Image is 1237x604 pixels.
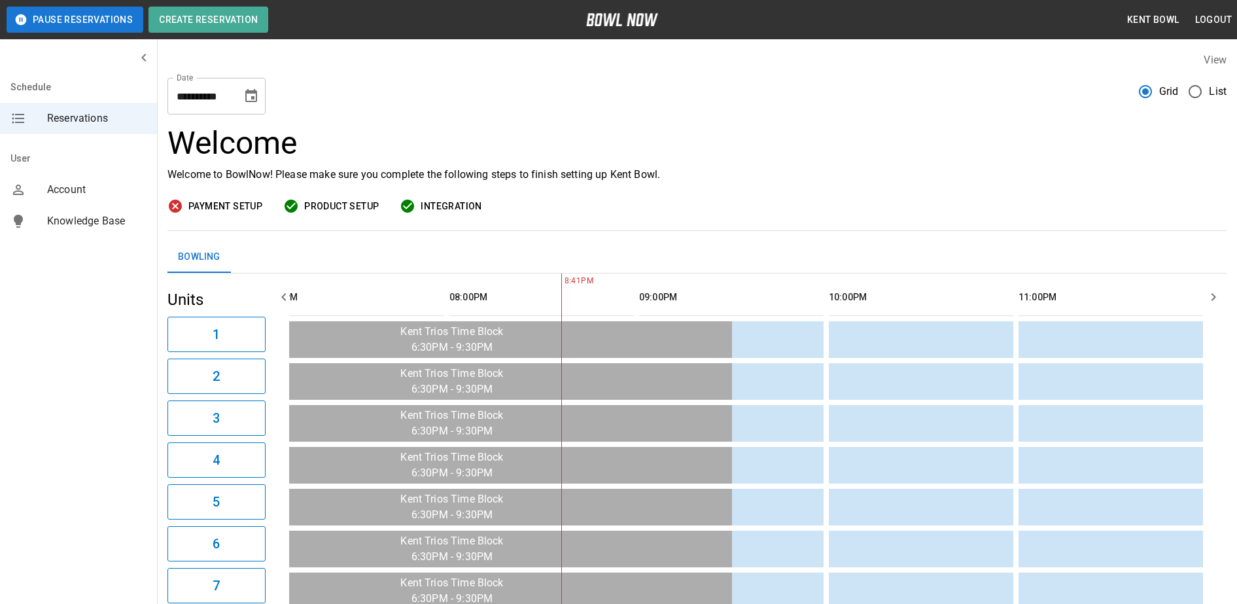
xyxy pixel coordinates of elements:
button: 1 [167,317,266,352]
button: 7 [167,568,266,603]
th: 07:00PM [260,279,444,316]
h6: 5 [213,491,220,512]
img: logo [586,13,658,26]
button: Pause Reservations [7,7,143,33]
button: Kent Bowl [1122,8,1185,32]
div: inventory tabs [167,241,1227,273]
h6: 1 [213,324,220,345]
span: Payment Setup [188,198,262,215]
h6: 3 [213,408,220,429]
h3: Welcome [167,125,1227,162]
span: Knowledge Base [47,213,147,229]
span: 8:41PM [561,275,565,288]
button: 2 [167,359,266,394]
button: Logout [1190,8,1237,32]
h6: 6 [213,533,220,554]
h5: Units [167,289,266,310]
span: Integration [421,198,481,215]
span: Account [47,182,147,198]
button: 6 [167,526,266,561]
th: 10:00PM [829,279,1013,316]
button: 3 [167,400,266,436]
span: Product Setup [304,198,379,215]
th: 09:00PM [639,279,824,316]
span: Reservations [47,111,147,126]
h6: 4 [213,450,220,471]
span: Grid [1159,84,1179,99]
button: Bowling [167,241,231,273]
span: List [1209,84,1227,99]
h6: 2 [213,366,220,387]
button: Create Reservation [148,7,268,33]
button: 5 [167,484,266,520]
th: 11:00PM [1019,279,1203,316]
label: View [1204,54,1227,66]
button: Choose date, selected date is Sep 2, 2025 [238,83,264,109]
th: 08:00PM [449,279,634,316]
button: 4 [167,442,266,478]
p: Welcome to BowlNow! Please make sure you complete the following steps to finish setting up Kent B... [167,167,1227,183]
h6: 7 [213,575,220,596]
